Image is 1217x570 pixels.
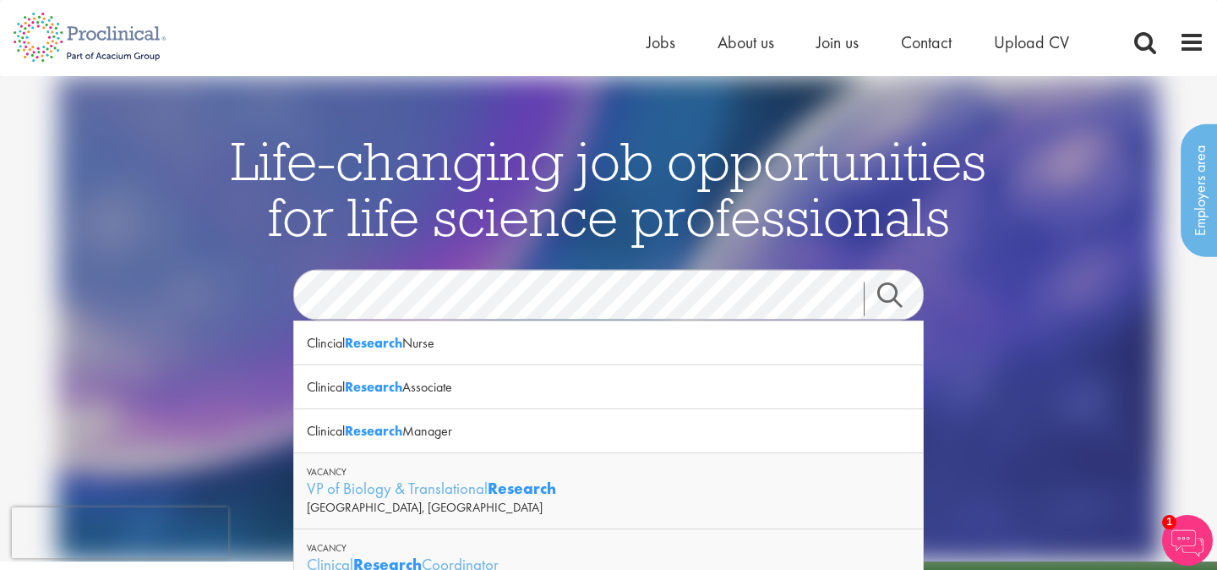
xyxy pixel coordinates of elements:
[294,321,923,365] div: Clincial Nurse
[294,409,923,453] div: Clinical Manager
[57,76,1160,562] img: candidate home
[307,542,910,554] div: Vacancy
[816,31,859,53] a: Join us
[488,478,556,499] strong: Research
[307,478,910,499] div: VP of Biology & Translational
[1162,515,1213,566] img: Chatbot
[718,31,774,53] a: About us
[864,282,936,315] a: Job search submit button
[231,126,986,249] span: Life-changing job opportunities for life science professionals
[901,31,952,53] a: Contact
[294,365,923,409] div: Clinical Associate
[345,422,402,440] strong: Research
[994,31,1069,53] a: Upload CV
[307,466,910,478] div: Vacancy
[1162,515,1176,529] span: 1
[307,499,910,516] div: [GEOGRAPHIC_DATA], [GEOGRAPHIC_DATA]
[647,31,675,53] a: Jobs
[345,378,402,396] strong: Research
[12,507,228,558] iframe: reCAPTCHA
[345,334,402,352] strong: Research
